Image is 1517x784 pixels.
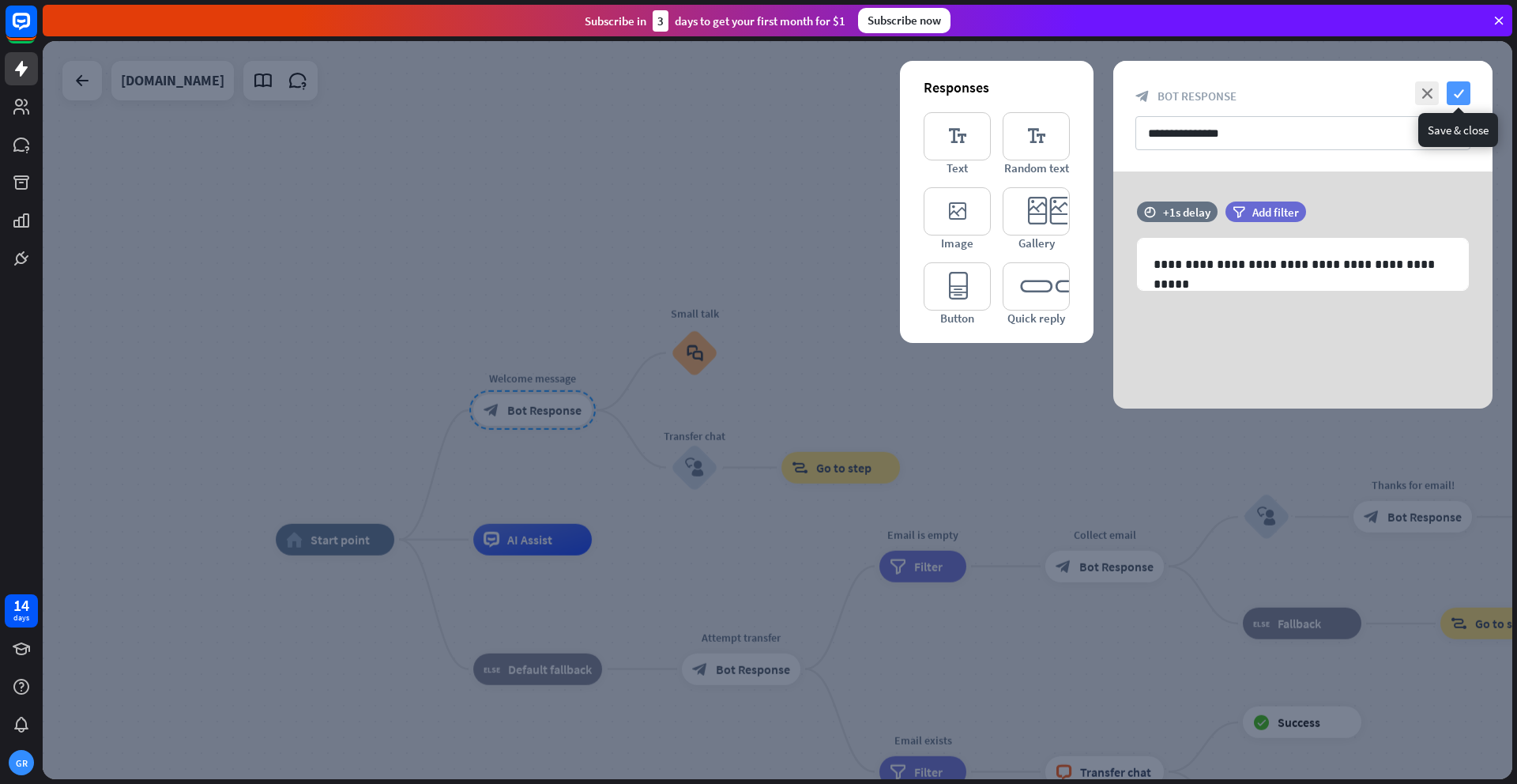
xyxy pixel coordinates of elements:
div: 3 [653,10,668,32]
div: 14 [13,598,29,612]
span: Add filter [1252,205,1299,220]
span: Bot Response [1158,89,1237,104]
div: days [13,612,29,624]
button: Open LiveChat chat widget [13,6,60,54]
div: Subscribe in days to get your first month for $1 [585,10,845,32]
i: check [1447,81,1470,105]
div: +1s delay [1163,205,1210,220]
a: 14 days [5,594,38,628]
i: block_bot_response [1135,89,1150,104]
i: time [1144,206,1156,217]
i: close [1415,81,1439,105]
div: Subscribe now [858,8,950,33]
div: GR [9,750,34,775]
i: filter [1233,206,1245,218]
